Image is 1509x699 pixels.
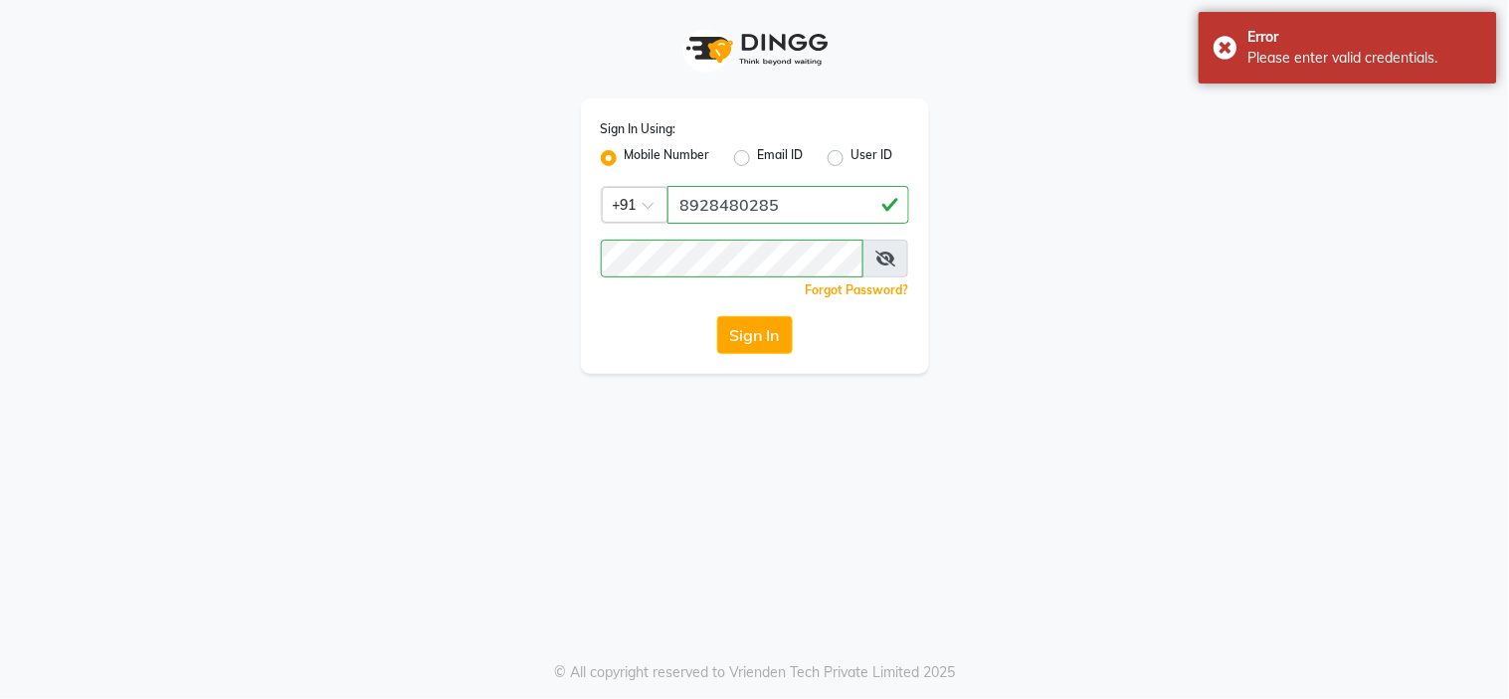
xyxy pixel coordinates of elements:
img: logo1.svg [675,20,835,79]
label: Email ID [758,146,804,170]
input: Username [601,240,864,277]
label: Mobile Number [625,146,710,170]
button: Sign In [717,316,793,354]
label: Sign In Using: [601,120,676,138]
a: Forgot Password? [806,282,909,297]
div: Error [1248,27,1482,48]
input: Username [667,186,909,224]
label: User ID [851,146,893,170]
div: Please enter valid credentials. [1248,48,1482,69]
